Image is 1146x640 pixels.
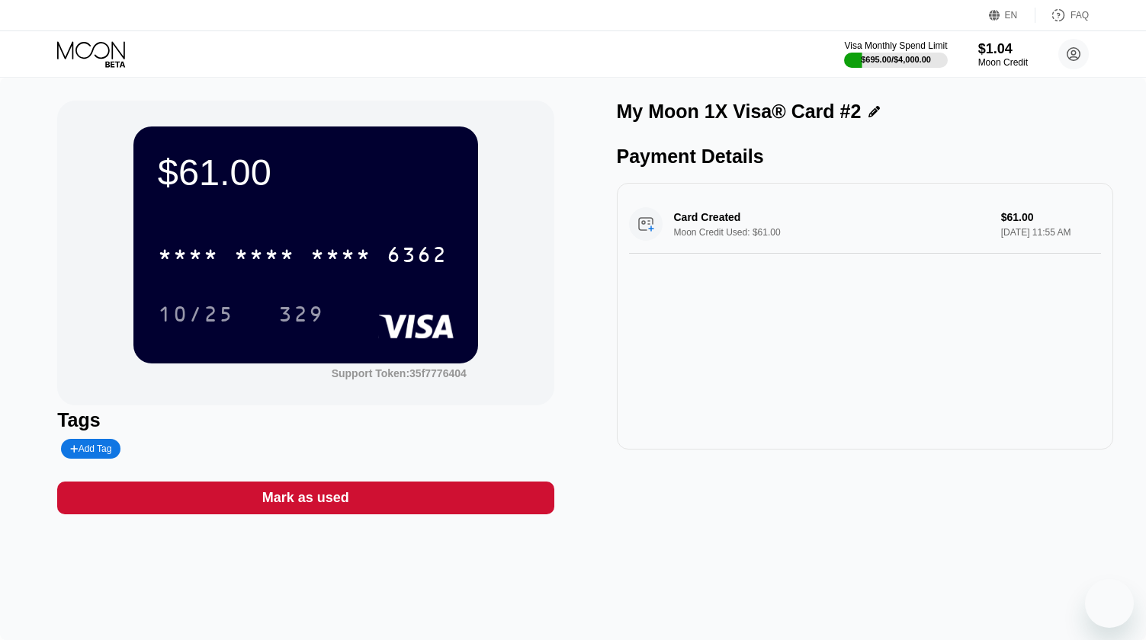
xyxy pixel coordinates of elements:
div: FAQ [1035,8,1089,23]
div: $1.04 [978,41,1028,57]
iframe: Button to launch messaging window [1085,579,1134,628]
div: 329 [267,295,335,333]
div: Add Tag [70,443,111,454]
div: My Moon 1X Visa® Card #2 [617,101,862,123]
div: $1.04Moon Credit [978,41,1028,68]
div: 329 [278,304,324,328]
div: Support Token:35f7776404 [332,367,467,379]
div: EN [1005,10,1018,21]
div: Payment Details [617,146,1113,168]
div: FAQ [1071,10,1089,21]
div: Moon Credit [978,57,1028,68]
div: 6362 [387,245,448,269]
div: $695.00 / $4,000.00 [861,55,931,64]
div: $61.00 [158,151,454,194]
div: Visa Monthly Spend Limit [844,40,947,51]
div: Mark as used [57,482,554,514]
div: Visa Monthly Spend Limit$695.00/$4,000.00 [844,40,947,68]
div: EN [989,8,1035,23]
div: Tags [57,409,554,431]
div: Support Token: 35f7776404 [332,367,467,379]
div: 10/25 [146,295,246,333]
div: Mark as used [262,489,349,507]
div: Add Tag [61,439,120,459]
div: 10/25 [158,304,234,328]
